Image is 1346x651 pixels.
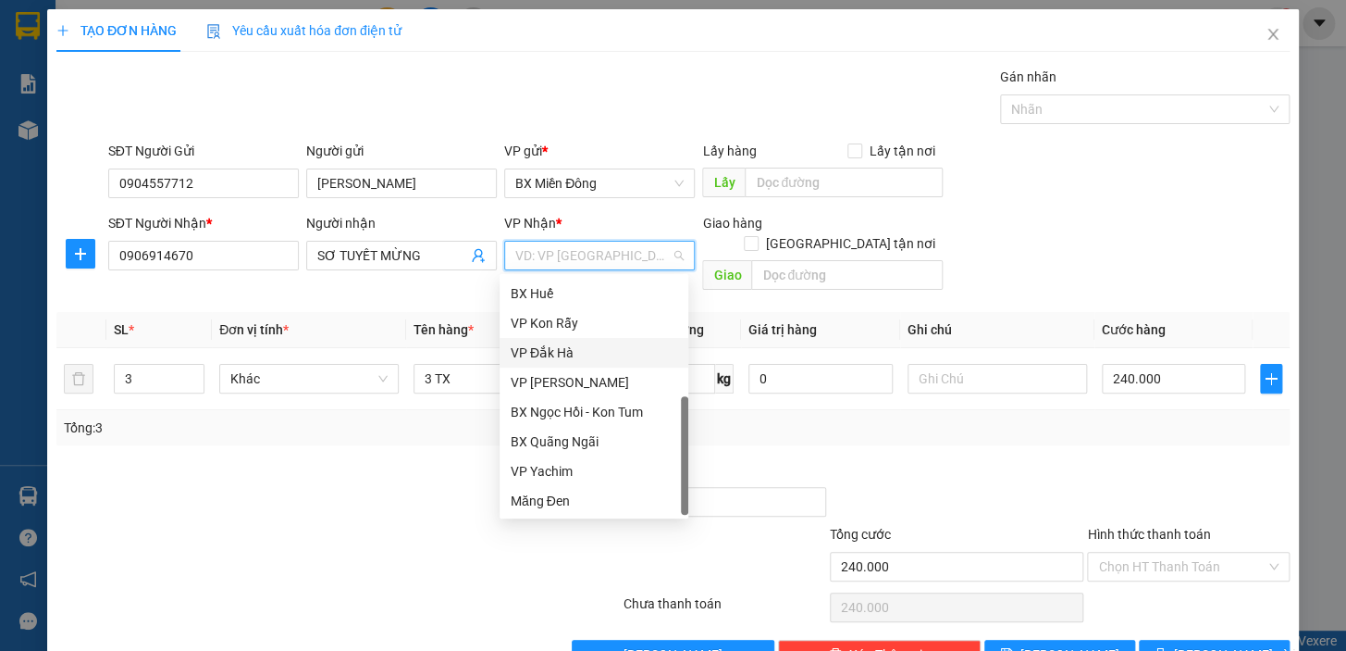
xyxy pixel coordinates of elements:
[66,239,95,269] button: plus
[504,216,556,231] span: VP Nhận
[702,260,751,290] span: Giao
[748,322,817,337] span: Giá trị hàng
[511,461,677,482] div: VP Yachim
[177,16,326,60] div: BX [PERSON_NAME]
[230,365,388,393] span: Khác
[219,322,289,337] span: Đơn vị tính
[114,322,129,337] span: SL
[504,141,695,161] div: VP gửi
[177,60,326,82] div: [PERSON_NAME]
[511,313,677,333] div: VP Kon Rẫy
[500,308,688,338] div: VP Kon Rẫy
[174,124,200,144] span: CC :
[206,24,221,39] img: icon
[500,457,688,486] div: VP Yachim
[177,82,326,108] div: 0839454679
[908,364,1087,394] input: Ghi Chú
[1247,9,1299,61] button: Close
[108,141,299,161] div: SĐT Người Gửi
[16,82,164,108] div: 0935842861
[16,60,164,82] div: [PERSON_NAME]
[500,427,688,457] div: BX Quãng Ngãi
[511,372,677,393] div: VP [PERSON_NAME]
[67,246,94,261] span: plus
[471,248,486,263] span: user-add
[702,144,756,158] span: Lấy hàng
[1266,27,1280,42] span: close
[759,233,943,254] span: [GEOGRAPHIC_DATA] tận nơi
[511,432,677,452] div: BX Quãng Ngãi
[177,18,221,37] span: Nhận:
[206,23,401,38] span: Yêu cầu xuất hóa đơn điện tử
[64,364,93,394] button: delete
[16,16,164,60] div: BX Miền Đông
[511,491,677,511] div: Măng Đen
[511,283,677,304] div: BX Huế
[900,312,1094,348] th: Ghi chú
[830,527,891,542] span: Tổng cước
[414,364,593,394] input: VD: Bàn, Ghế
[500,338,688,368] div: VP Đắk Hà
[64,418,521,438] div: Tổng: 3
[511,402,677,422] div: BX Ngọc Hồi - Kon Tum
[16,18,44,37] span: Gửi:
[715,364,734,394] span: kg
[702,216,761,231] span: Giao hàng
[1261,371,1281,386] span: plus
[515,169,684,197] span: BX Miền Đông
[500,368,688,397] div: VP Thành Thái
[862,141,943,161] span: Lấy tận nơi
[500,486,688,516] div: Măng Đen
[108,213,299,233] div: SĐT Người Nhận
[1102,322,1166,337] span: Cước hàng
[500,397,688,427] div: BX Ngọc Hồi - Kon Tum
[511,343,677,363] div: VP Đắk Hà
[622,594,828,626] div: Chưa thanh toán
[500,279,688,308] div: BX Huế
[306,141,497,161] div: Người gửi
[702,168,745,197] span: Lấy
[1087,527,1210,542] label: Hình thức thanh toán
[751,260,943,290] input: Dọc đường
[1260,364,1282,394] button: plus
[748,364,893,394] input: 0
[56,24,69,37] span: plus
[1000,69,1056,84] label: Gán nhãn
[306,213,497,233] div: Người nhận
[174,119,327,145] div: 500.000
[56,23,177,38] span: TẠO ĐƠN HÀNG
[414,322,474,337] span: Tên hàng
[745,168,943,197] input: Dọc đường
